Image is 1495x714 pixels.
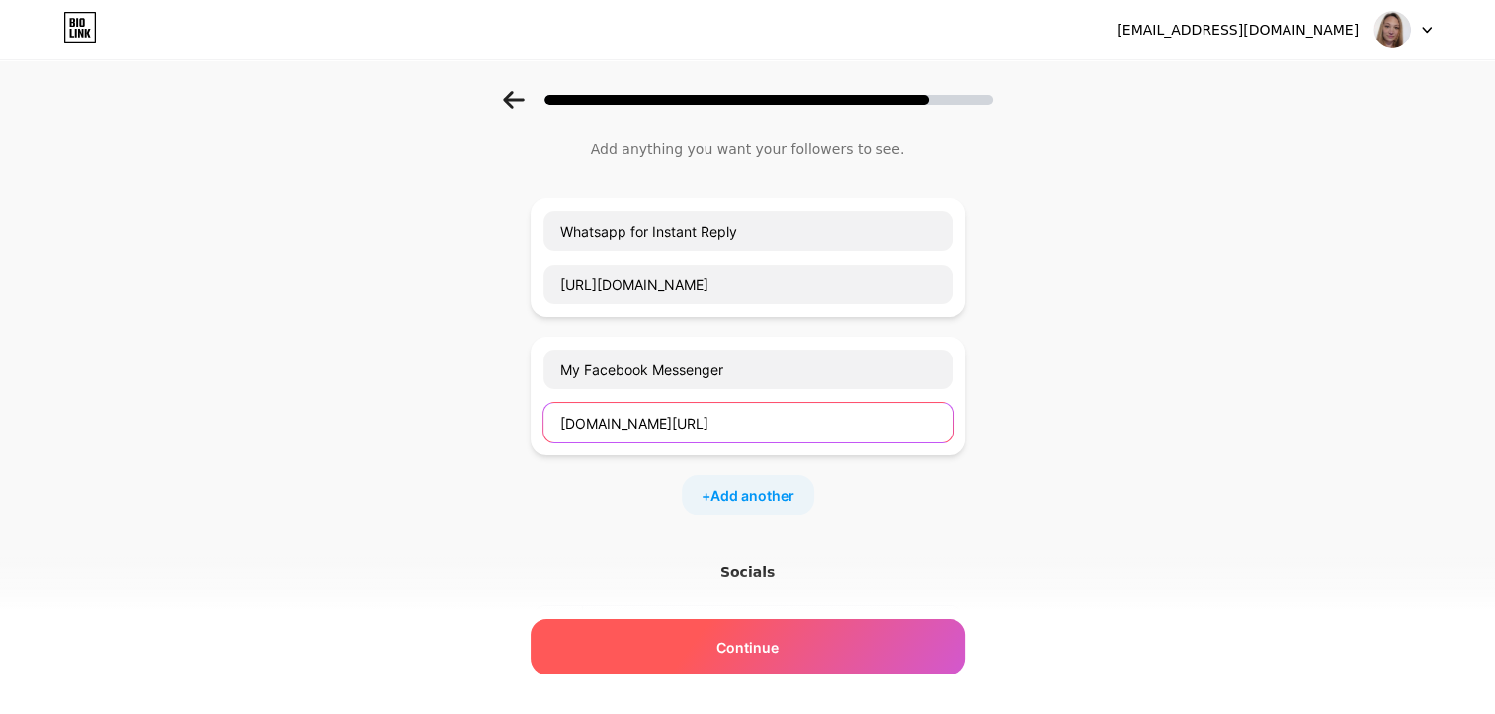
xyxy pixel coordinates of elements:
[593,606,952,651] input: URL
[540,139,955,159] div: Add anything you want your followers to see.
[531,562,965,582] div: Socials
[682,475,814,515] div: +
[543,350,953,389] input: Link name
[716,637,779,658] span: Continue
[1373,11,1411,48] img: sidehustlewithchar
[543,211,953,251] input: Link name
[543,265,953,304] input: URL
[593,669,952,713] input: URL
[543,403,953,442] input: URL
[1117,20,1359,40] div: [EMAIL_ADDRESS][DOMAIN_NAME]
[710,485,794,506] span: Add another
[540,92,955,131] div: Start with a link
